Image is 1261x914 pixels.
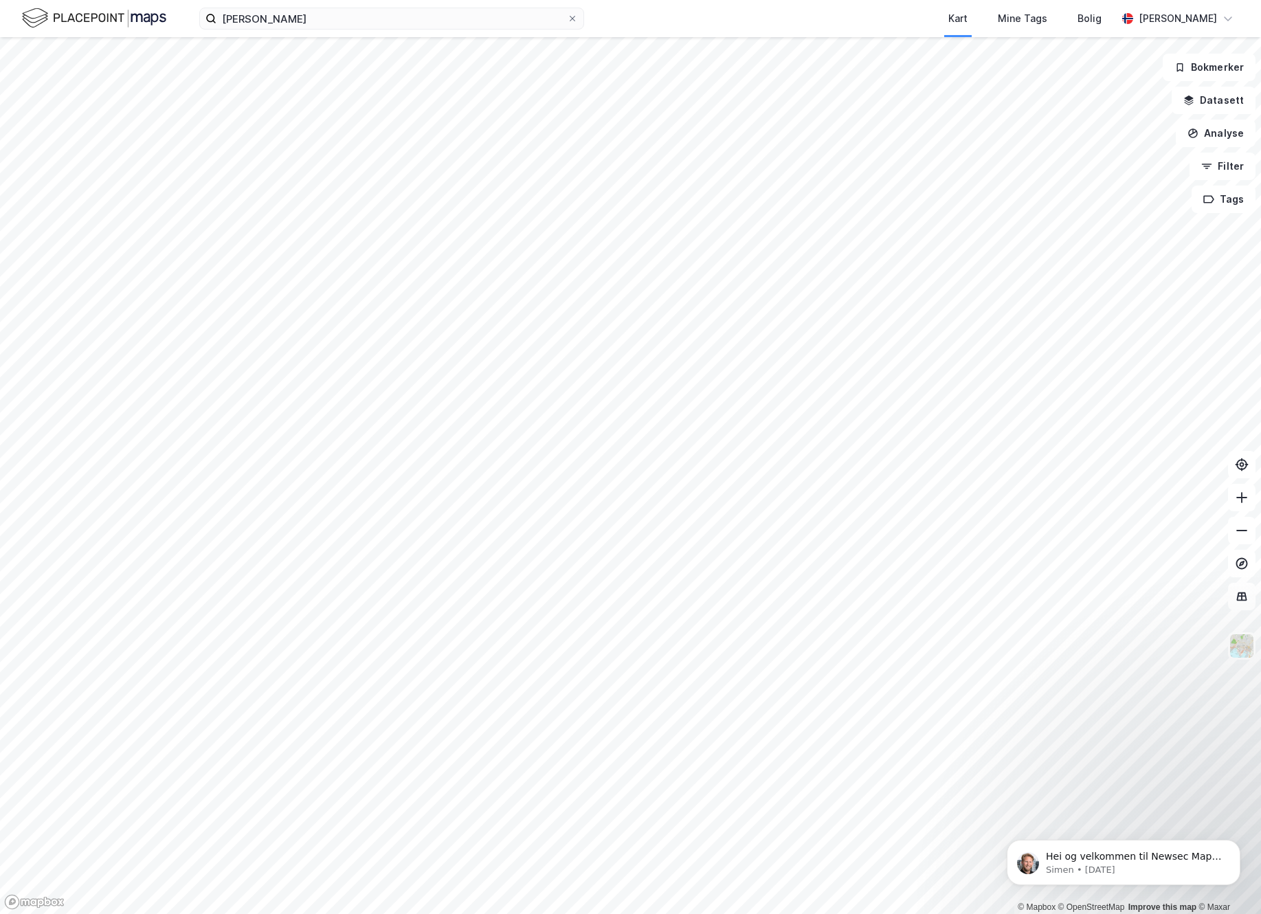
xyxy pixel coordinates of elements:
[22,6,166,30] img: logo.f888ab2527a4732fd821a326f86c7f29.svg
[216,8,567,29] input: Søk på adresse, matrikkel, gårdeiere, leietakere eller personer
[1190,153,1256,180] button: Filter
[1078,10,1102,27] div: Bolig
[1176,120,1256,147] button: Analyse
[1192,186,1256,213] button: Tags
[986,811,1261,907] iframe: Intercom notifications message
[4,894,65,910] a: Mapbox homepage
[998,10,1047,27] div: Mine Tags
[1229,633,1255,659] img: Z
[1163,54,1256,81] button: Bokmerker
[1128,902,1196,912] a: Improve this map
[1018,902,1056,912] a: Mapbox
[1172,87,1256,114] button: Datasett
[1058,902,1125,912] a: OpenStreetMap
[1139,10,1217,27] div: [PERSON_NAME]
[948,10,968,27] div: Kart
